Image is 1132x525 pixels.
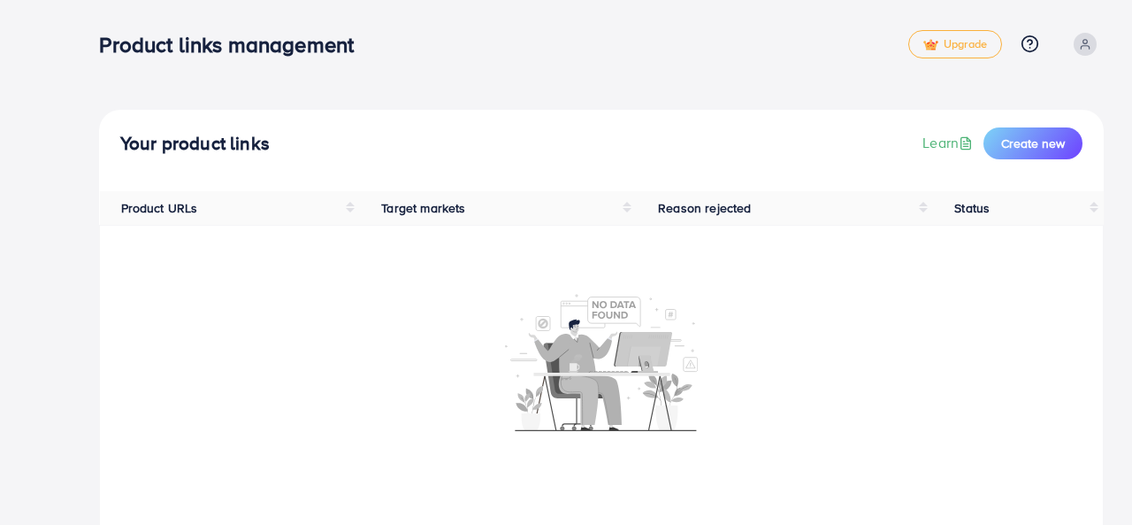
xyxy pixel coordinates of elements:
span: Status [954,199,990,217]
img: tick [923,39,938,51]
button: Create new [983,127,1082,159]
span: Create new [1001,135,1065,152]
a: tickUpgrade [908,30,1002,58]
span: Upgrade [923,38,987,51]
span: Reason rejected [658,199,751,217]
span: Target markets [381,199,465,217]
img: No account [505,292,698,431]
a: Learn [922,133,976,153]
h3: Product links management [99,32,368,58]
span: Product URLs [121,199,198,217]
h4: Your product links [120,133,270,155]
